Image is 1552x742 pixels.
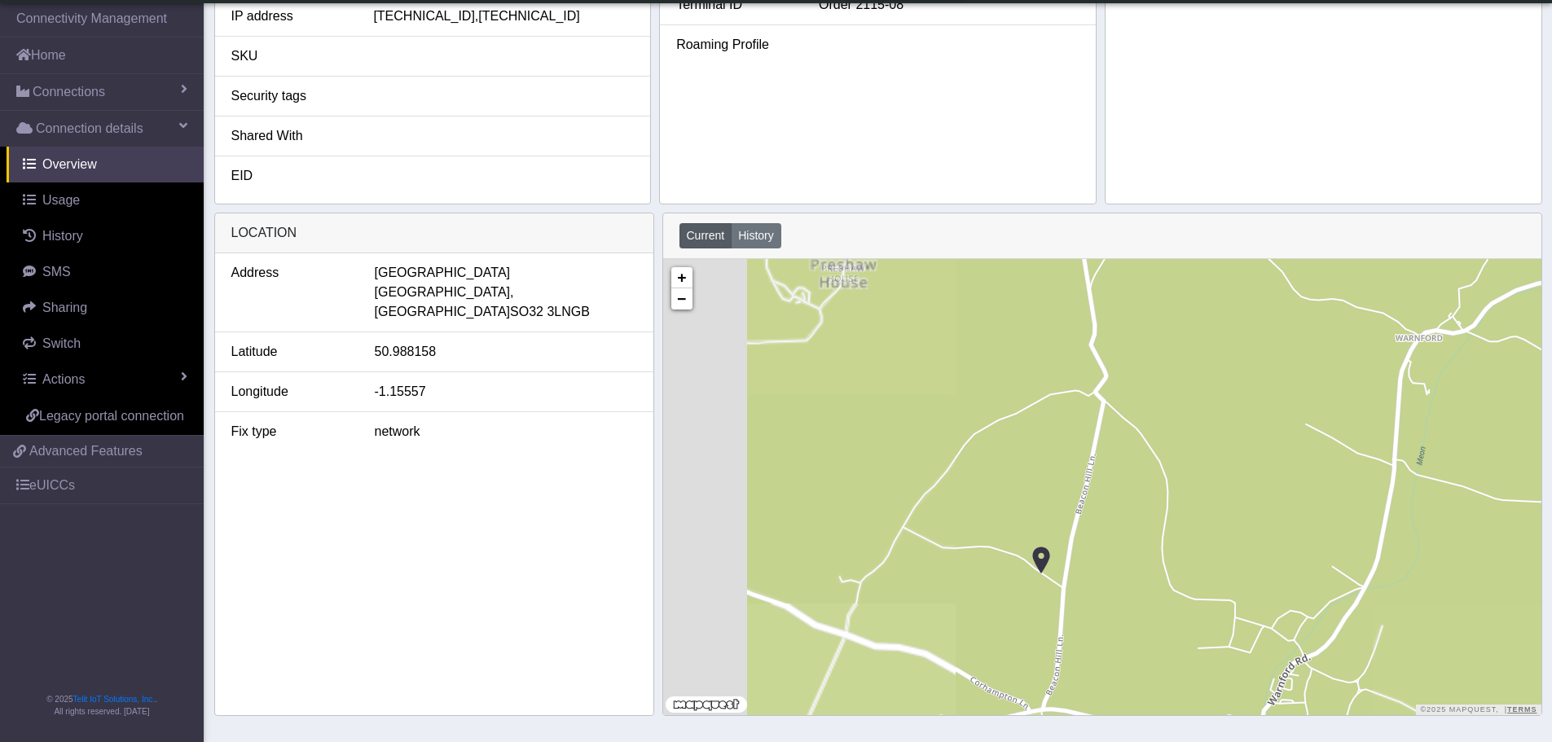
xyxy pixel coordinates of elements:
span: GB [571,302,590,322]
div: EID [219,166,362,186]
div: [TECHNICAL_ID],[TECHNICAL_ID] [361,7,646,26]
a: Terms [1507,705,1537,713]
a: Overview [7,147,204,182]
div: SKU [219,46,362,66]
div: Shared With [219,126,362,146]
a: Zoom out [671,288,692,310]
span: Connections [33,82,105,102]
span: Overview [42,157,97,171]
span: SMS [42,265,71,279]
button: History [731,223,781,248]
a: Sharing [7,290,204,326]
a: Usage [7,182,204,218]
span: [GEOGRAPHIC_DATA] [375,263,511,283]
div: ©2025 MapQuest, | [1416,705,1541,715]
div: Latitude [219,342,363,362]
span: Connection details [36,119,143,138]
span: Sharing [42,301,87,314]
span: [GEOGRAPHIC_DATA], [375,283,514,302]
span: [GEOGRAPHIC_DATA] [375,302,511,322]
a: SMS [7,254,204,290]
div: 50.988158 [363,342,649,362]
span: Actions [42,372,85,386]
div: LOCATION [215,213,653,253]
div: IP address [219,7,362,26]
span: Legacy portal connection [39,409,184,423]
div: Fix type [219,422,363,441]
a: History [7,218,204,254]
a: Telit IoT Solutions, Inc. [73,695,155,704]
div: Security tags [219,86,362,106]
span: SO32 3LN [510,302,571,322]
span: Switch [42,336,81,350]
span: History [42,229,83,243]
a: Zoom in [671,267,692,288]
div: Address [219,263,363,322]
button: Current [679,223,732,248]
div: network [363,422,649,441]
a: Switch [7,326,204,362]
span: Advanced Features [29,441,143,461]
div: Longitude [219,382,363,402]
div: Roaming Profile [664,35,807,55]
a: Actions [7,362,204,397]
div: -1.15557 [363,382,649,402]
span: Usage [42,193,80,207]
